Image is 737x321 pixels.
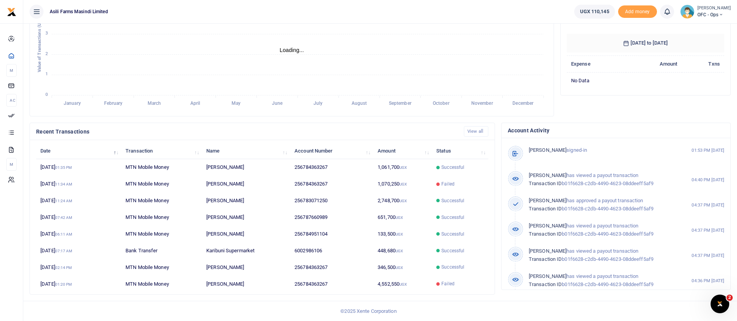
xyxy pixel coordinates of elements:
[529,172,566,178] span: [PERSON_NAME]
[121,193,202,209] td: MTN Mobile Money
[529,247,675,264] p: has viewed a payout transaction b01f6628-c2db-4490-4623-08ddeeff5af9
[190,101,200,106] tspan: April
[441,164,464,171] span: Successful
[433,101,450,106] tspan: October
[121,226,202,243] td: MTN Mobile Money
[36,259,121,276] td: [DATE]
[36,226,121,243] td: [DATE]
[697,11,731,18] span: OFC - Ops
[441,180,455,187] span: Failed
[121,142,202,159] th: Transaction: activate to sort column ascending
[290,259,373,276] td: 256784363267
[36,193,121,209] td: [DATE]
[272,101,283,106] tspan: June
[36,159,121,176] td: [DATE]
[464,126,488,137] a: View all
[290,142,373,159] th: Account Number: activate to sort column ascending
[373,176,432,193] td: 1,070,250
[55,282,72,286] small: 01:20 PM
[529,197,675,213] p: has approved a payout transaction b01f6628-c2db-4490-4623-08ddeeff5af9
[232,101,240,106] tspan: May
[121,259,202,276] td: MTN Mobile Money
[680,5,731,19] a: profile-user [PERSON_NAME] OFC - Ops
[6,94,17,107] li: Ac
[567,34,724,52] h6: [DATE] to [DATE]
[6,64,17,77] li: M
[529,172,675,188] p: has viewed a payout transaction b01f6628-c2db-4490-4623-08ddeeff5af9
[280,47,304,53] text: Loading...
[574,5,615,19] a: UGX 110,145
[711,295,729,313] iframe: Intercom live chat
[697,5,731,12] small: [PERSON_NAME]
[290,209,373,226] td: 256787660989
[55,215,73,220] small: 07:42 AM
[202,243,290,259] td: Karibuni Supermarket
[202,226,290,243] td: [PERSON_NAME]
[529,223,566,229] span: [PERSON_NAME]
[396,232,403,236] small: UGX
[389,101,412,106] tspan: September
[121,176,202,193] td: MTN Mobile Money
[37,15,42,73] text: Value of Transactions (UGX )
[441,231,464,238] span: Successful
[202,142,290,159] th: Name: activate to sort column ascending
[36,176,121,193] td: [DATE]
[692,227,724,234] small: 04:37 PM [DATE]
[121,276,202,292] td: MTN Mobile Money
[441,197,464,204] span: Successful
[441,247,464,254] span: Successful
[399,199,407,203] small: UGX
[290,176,373,193] td: 256784363267
[567,72,724,88] td: No data
[680,5,694,19] img: profile-user
[202,176,290,193] td: [PERSON_NAME]
[290,226,373,243] td: 256784951104
[529,146,675,154] p: signed-in
[529,222,675,238] p: has viewed a payout transaction b01f6628-c2db-4490-4623-08ddeeff5af9
[373,259,432,276] td: 346,500
[471,101,493,106] tspan: November
[529,198,566,203] span: [PERSON_NAME]
[396,215,403,220] small: UGX
[121,159,202,176] td: MTN Mobile Money
[529,272,675,289] p: has viewed a payout transaction b01f6628-c2db-4490-4623-08ddeeff5af9
[567,56,626,73] th: Expense
[64,101,81,106] tspan: January
[6,158,17,171] li: M
[121,209,202,226] td: MTN Mobile Money
[618,8,657,14] a: Add money
[508,126,724,135] h4: Account Activity
[682,56,724,73] th: Txns
[373,226,432,243] td: 133,500
[529,256,562,262] span: Transaction ID
[529,206,562,212] span: Transaction ID
[692,202,724,208] small: 04:37 PM [DATE]
[202,159,290,176] td: [PERSON_NAME]
[373,276,432,292] td: 4,552,550
[7,9,16,14] a: logo-small logo-large logo-large
[47,8,111,15] span: Asili Farms Masindi Limited
[618,5,657,18] li: Toup your wallet
[290,193,373,209] td: 256783071250
[36,127,458,136] h4: Recent Transactions
[571,5,618,19] li: Wallet ballance
[618,5,657,18] span: Add money
[441,264,464,271] span: Successful
[373,243,432,259] td: 448,680
[290,159,373,176] td: 256784363267
[36,276,121,292] td: [DATE]
[121,243,202,259] td: Bank Transfer
[202,209,290,226] td: [PERSON_NAME]
[529,147,566,153] span: [PERSON_NAME]
[373,209,432,226] td: 651,700
[441,214,464,221] span: Successful
[290,243,373,259] td: 6002986106
[626,56,682,73] th: Amount
[441,280,455,287] span: Failed
[373,142,432,159] th: Amount: activate to sort column ascending
[45,31,48,36] tspan: 3
[432,142,488,159] th: Status: activate to sort column ascending
[692,147,724,154] small: 01:53 PM [DATE]
[399,282,407,286] small: UGX
[290,276,373,292] td: 256784363267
